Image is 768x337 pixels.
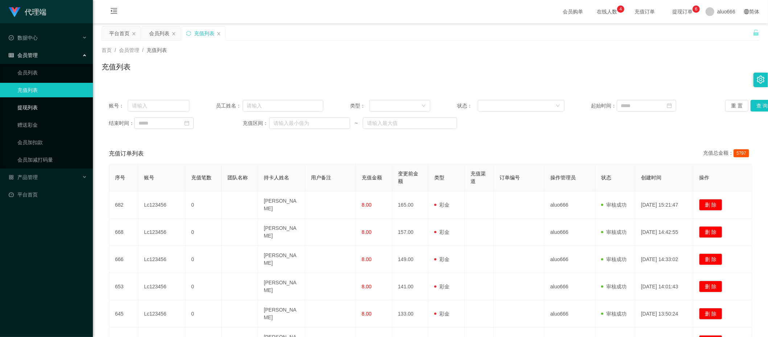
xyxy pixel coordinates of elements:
[591,102,617,110] span: 起始时间：
[601,311,627,317] span: 审核成功
[264,175,289,180] span: 持卡人姓名
[545,300,595,328] td: aluo666
[693,5,700,13] sup: 6
[471,171,486,184] span: 充值渠道
[132,32,136,36] i: 图标: close
[699,253,722,265] button: 删 除
[545,246,595,273] td: aluo666
[17,100,87,115] a: 提现列表
[434,311,449,317] span: 彩金
[757,76,765,84] i: 图标: setting
[9,53,14,58] i: 图标: table
[699,308,722,320] button: 删 除
[9,35,38,41] span: 数据中心
[269,117,350,129] input: 请输入最小值为
[258,246,305,273] td: [PERSON_NAME]
[185,191,222,219] td: 0
[362,202,371,208] span: 8.00
[109,191,138,219] td: 682
[695,5,698,13] p: 6
[102,61,131,72] h1: 充值列表
[635,273,693,300] td: [DATE] 14:01:43
[191,175,211,180] span: 充值笔数
[149,27,169,40] div: 会员列表
[9,187,87,202] a: 图标: dashboard平台首页
[243,100,323,111] input: 请输入
[109,119,134,127] span: 结束时间：
[434,284,449,289] span: 彩金
[601,175,611,180] span: 状态
[311,175,331,180] span: 用户备注
[392,191,428,219] td: 165.00
[434,256,449,262] span: 彩金
[398,171,418,184] span: 变更前金额
[617,5,624,13] sup: 4
[216,102,242,110] span: 员工姓名：
[109,102,128,110] span: 账号：
[109,246,138,273] td: 666
[699,281,722,292] button: 删 除
[102,47,112,53] span: 首页
[102,0,126,24] i: 图标: menu-fold
[115,47,116,53] span: /
[434,175,444,180] span: 类型
[392,300,428,328] td: 133.00
[147,47,167,53] span: 充值列表
[635,191,693,219] td: [DATE] 15:21:47
[194,27,214,40] div: 充值列表
[669,9,696,14] span: 提现订单
[631,9,658,14] span: 充值订单
[17,135,87,150] a: 会员加扣款
[185,219,222,246] td: 0
[25,0,46,24] h1: 代理端
[17,65,87,80] a: 会员列表
[144,175,154,180] span: 账号
[601,229,627,235] span: 审核成功
[9,7,20,17] img: logo.9652507e.png
[434,202,449,208] span: 彩金
[500,175,520,180] span: 订单编号
[545,273,595,300] td: aluo666
[457,102,478,110] span: 状态：
[172,32,176,36] i: 图标: close
[350,119,363,127] span: ~
[725,100,748,111] button: 重 置
[258,300,305,328] td: [PERSON_NAME]
[703,149,752,158] div: 充值总金额：
[128,100,189,111] input: 请输入
[9,175,14,180] i: 图标: appstore-o
[9,9,46,15] a: 代理端
[641,175,661,180] span: 创建时间
[243,119,269,127] span: 充值区间：
[109,27,130,40] div: 平台首页
[9,52,38,58] span: 会员管理
[217,32,221,36] i: 图标: close
[635,300,693,328] td: [DATE] 13:50:24
[362,175,382,180] span: 充值金额
[185,273,222,300] td: 0
[119,47,139,53] span: 会员管理
[115,175,125,180] span: 序号
[138,219,185,246] td: Lc123456
[9,174,38,180] span: 产品管理
[362,229,371,235] span: 8.00
[601,202,627,208] span: 审核成功
[392,273,428,300] td: 141.00
[620,5,622,13] p: 4
[601,284,627,289] span: 审核成功
[186,31,191,36] i: 图标: sync
[184,121,189,126] i: 图标: calendar
[753,29,759,36] i: 图标: unlock
[17,153,87,167] a: 会员加减打码量
[699,226,722,238] button: 删 除
[109,219,138,246] td: 668
[550,175,576,180] span: 操作管理员
[392,219,428,246] td: 157.00
[138,300,185,328] td: Lc123456
[17,118,87,132] a: 赠送彩金
[109,273,138,300] td: 653
[422,103,426,109] i: 图标: down
[185,246,222,273] td: 0
[556,103,560,109] i: 图标: down
[699,175,709,180] span: 操作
